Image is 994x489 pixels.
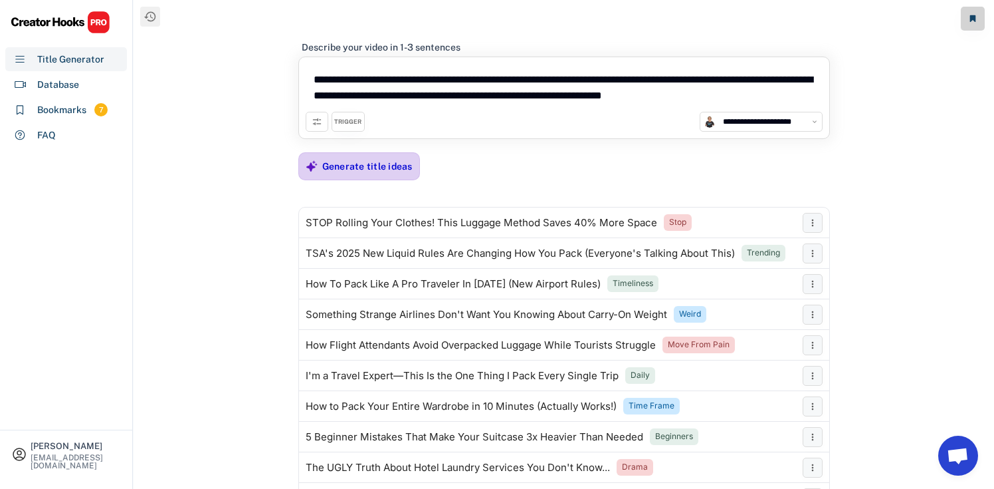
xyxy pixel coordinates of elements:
[306,401,617,412] div: How to Pack Your Entire Wardrobe in 10 Minutes (Actually Works!)
[306,371,619,381] div: I'm a Travel Expert—This Is the One Thing I Pack Every Single Trip
[704,116,716,128] img: channels4_profile.jpg
[306,218,657,228] div: STOP Rolling Your Clothes! This Luggage Method Saves 40% More Space
[37,78,79,92] div: Database
[322,160,413,172] div: Generate title ideas
[938,436,978,476] a: Open chat
[306,279,601,289] div: How To Pack Like A Pro Traveler In [DATE] (New Airport Rules)
[31,454,121,470] div: [EMAIL_ADDRESS][DOMAIN_NAME]
[37,53,104,67] div: Title Generator
[334,118,361,126] div: TRIGGER
[306,432,643,442] div: 5 Beginner Mistakes That Make Your Suitcase 3x Heavier Than Needed
[613,278,653,289] div: Timeliness
[631,370,650,381] div: Daily
[306,309,667,320] div: Something Strange Airlines Don't Want You Knowing About Carry-On Weight
[306,248,735,259] div: TSA's 2025 New Liquid Rules Are Changing How You Pack (Everyone's Talking About This)
[622,462,648,473] div: Drama
[306,340,656,351] div: How Flight Attendants Avoid Overpacked Luggage While Tourists Struggle
[655,431,693,442] div: Beginners
[679,309,701,320] div: Weird
[747,247,780,259] div: Trending
[11,11,110,34] img: CHPRO%20Logo.svg
[37,103,86,117] div: Bookmarks
[94,104,108,116] div: 7
[629,401,674,412] div: Time Frame
[306,462,610,473] div: The UGLY Truth About Hotel Laundry Services You Don't Know...
[37,128,56,142] div: FAQ
[302,41,460,53] div: Describe your video in 1-3 sentences
[668,339,730,351] div: Move From Pain
[31,442,121,450] div: [PERSON_NAME]
[669,217,686,228] div: Stop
